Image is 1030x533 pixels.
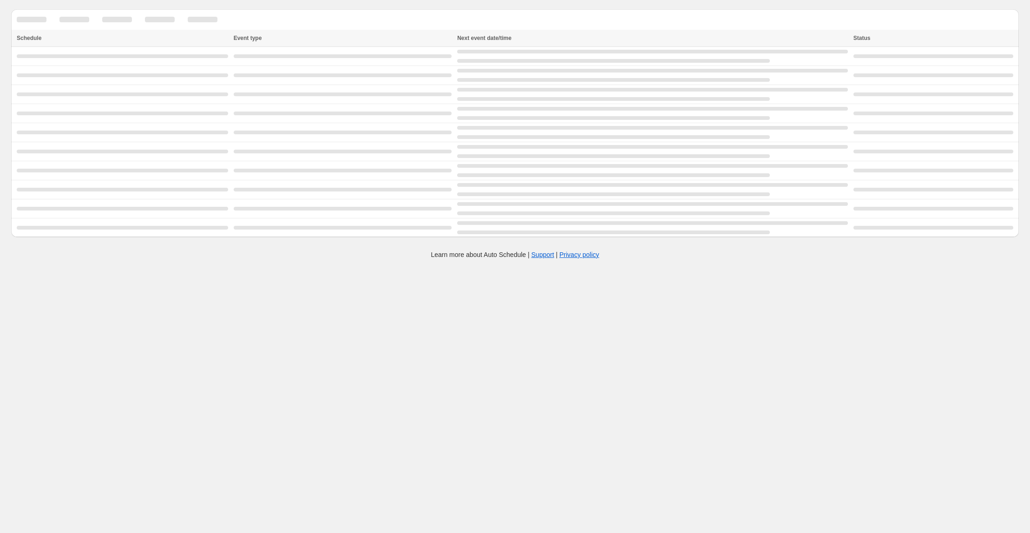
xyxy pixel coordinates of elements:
[531,251,554,258] a: Support
[431,250,599,259] p: Learn more about Auto Schedule | |
[853,35,871,41] span: Status
[17,35,41,41] span: Schedule
[559,251,599,258] a: Privacy policy
[234,35,262,41] span: Event type
[457,35,512,41] span: Next event date/time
